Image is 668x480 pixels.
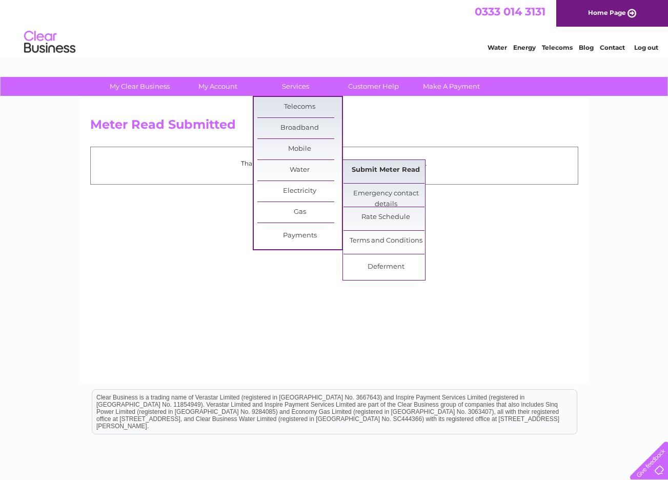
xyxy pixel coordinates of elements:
[24,27,76,58] img: logo.png
[257,97,342,117] a: Telecoms
[257,202,342,223] a: Gas
[90,117,578,137] h2: Meter Read Submitted
[343,207,428,228] a: Rate Schedule
[96,158,573,168] p: Thank you for your time, your meter read has been received.
[634,44,658,51] a: Log out
[253,77,338,96] a: Services
[343,257,428,277] a: Deferment
[343,160,428,181] a: Submit Meter Read
[579,44,594,51] a: Blog
[257,226,342,246] a: Payments
[331,77,416,96] a: Customer Help
[475,5,545,18] a: 0333 014 3131
[542,44,573,51] a: Telecoms
[513,44,536,51] a: Energy
[175,77,260,96] a: My Account
[343,231,428,251] a: Terms and Conditions
[97,77,182,96] a: My Clear Business
[257,160,342,181] a: Water
[409,77,494,96] a: Make A Payment
[343,184,428,204] a: Emergency contact details
[600,44,625,51] a: Contact
[257,118,342,138] a: Broadband
[257,139,342,159] a: Mobile
[257,181,342,202] a: Electricity
[92,6,577,50] div: Clear Business is a trading name of Verastar Limited (registered in [GEOGRAPHIC_DATA] No. 3667643...
[488,44,507,51] a: Water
